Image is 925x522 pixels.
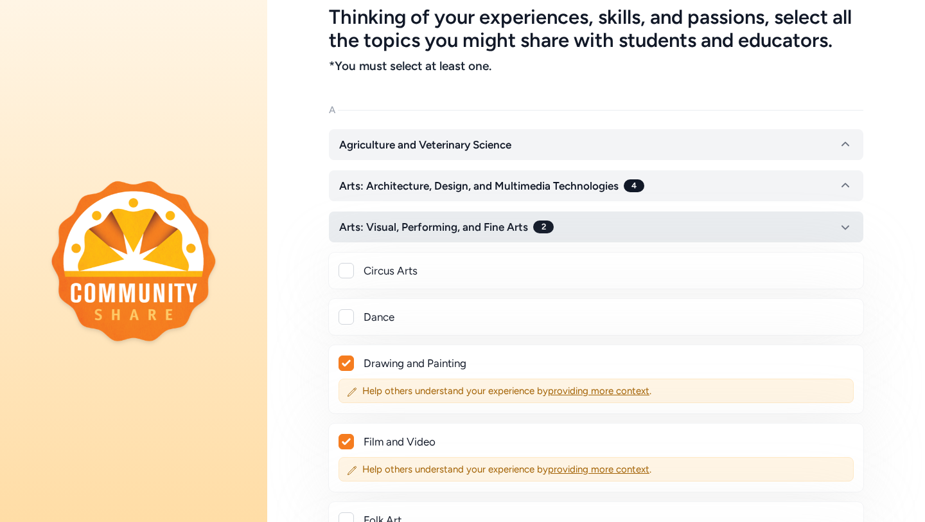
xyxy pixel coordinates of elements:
span: Help others understand your experience by . [362,384,845,397]
span: providing more context [548,385,649,397]
div: Drawing and Painting [364,355,853,371]
div: Dance [364,309,853,325]
button: Arts: Architecture, Design, and Multimedia Technologies4 [329,170,863,201]
div: Circus Arts [364,263,853,278]
button: Arts: Visual, Performing, and Fine Arts2 [329,212,863,242]
span: *You must select at least one. [329,57,863,75]
img: logo [51,181,216,341]
div: 2 [533,221,554,233]
span: providing more context [548,464,649,475]
h5: Thinking of your experiences, skills, and passions, select all the topics you might share with st... [329,6,863,52]
div: 4 [624,179,644,192]
span: Agriculture and Veterinary Science [339,137,511,152]
div: A [329,104,335,116]
span: Help others understand your experience by . [362,463,845,476]
span: Arts: Architecture, Design, and Multimedia Technologies [339,178,619,194]
div: Film and Video [364,434,853,449]
span: Arts: Visual, Performing, and Fine Arts [339,219,528,235]
button: Agriculture and Veterinary Science [329,129,863,160]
